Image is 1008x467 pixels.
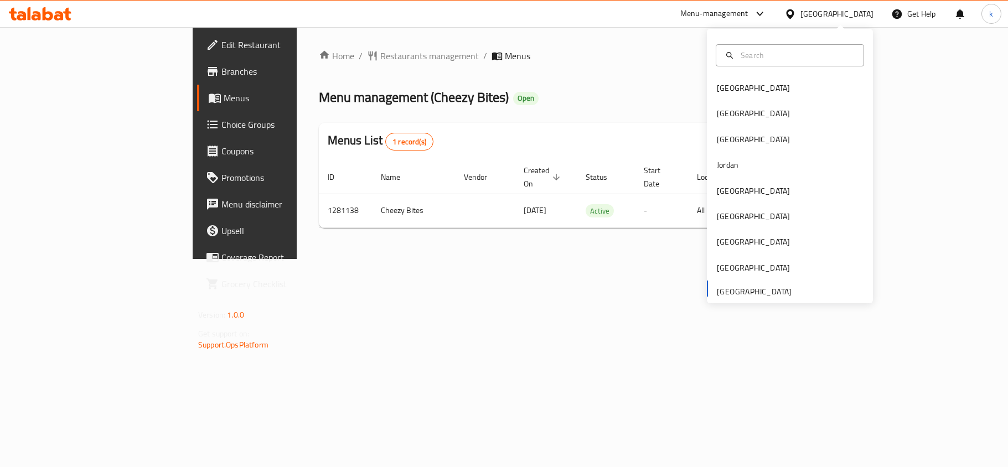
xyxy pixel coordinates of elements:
[680,7,748,20] div: Menu-management
[385,133,433,151] div: Total records count
[367,49,479,63] a: Restaurants management
[197,244,361,271] a: Coverage Report
[198,308,225,322] span: Version:
[221,171,352,184] span: Promotions
[221,118,352,131] span: Choice Groups
[197,138,361,164] a: Coupons
[198,338,268,352] a: Support.OpsPlatform
[221,277,352,290] span: Grocery Checklist
[736,49,857,61] input: Search
[717,107,790,120] div: [GEOGRAPHIC_DATA]
[381,170,415,184] span: Name
[221,224,352,237] span: Upsell
[227,308,244,322] span: 1.0.0
[221,198,352,211] span: Menu disclaimer
[505,49,530,63] span: Menus
[197,164,361,191] a: Promotions
[800,8,873,20] div: [GEOGRAPHIC_DATA]
[328,170,349,184] span: ID
[197,58,361,85] a: Branches
[197,191,361,217] a: Menu disclaimer
[197,32,361,58] a: Edit Restaurant
[586,204,614,217] div: Active
[717,210,790,222] div: [GEOGRAPHIC_DATA]
[717,262,790,274] div: [GEOGRAPHIC_DATA]
[319,85,509,110] span: Menu management ( Cheezy Bites )
[644,164,675,190] span: Start Date
[524,203,546,217] span: [DATE]
[697,170,732,184] span: Locale
[717,185,790,197] div: [GEOGRAPHIC_DATA]
[221,65,352,78] span: Branches
[224,91,352,105] span: Menus
[221,251,352,264] span: Coverage Report
[197,271,361,297] a: Grocery Checklist
[586,205,614,217] span: Active
[586,170,622,184] span: Status
[319,49,793,63] nav: breadcrumb
[221,144,352,158] span: Coupons
[483,49,487,63] li: /
[513,94,539,103] span: Open
[989,8,993,20] span: k
[328,132,433,151] h2: Menus List
[197,85,361,111] a: Menus
[688,194,745,227] td: All
[717,236,790,248] div: [GEOGRAPHIC_DATA]
[635,194,688,227] td: -
[717,82,790,94] div: [GEOGRAPHIC_DATA]
[464,170,502,184] span: Vendor
[198,326,249,341] span: Get support on:
[386,137,433,147] span: 1 record(s)
[372,194,455,227] td: Cheezy Bites
[717,133,790,146] div: [GEOGRAPHIC_DATA]
[221,38,352,51] span: Edit Restaurant
[197,217,361,244] a: Upsell
[319,160,869,228] table: enhanced table
[524,164,564,190] span: Created On
[513,92,539,105] div: Open
[380,49,479,63] span: Restaurants management
[197,111,361,138] a: Choice Groups
[717,159,738,171] div: Jordan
